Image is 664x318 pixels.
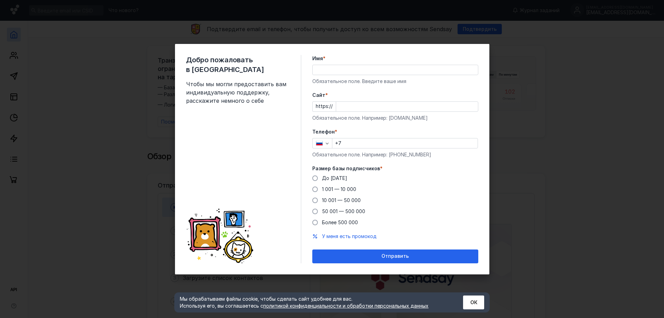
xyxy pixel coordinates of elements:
button: ОК [463,296,484,309]
div: Обязательное поле. Например: [PHONE_NUMBER] [312,151,478,158]
span: 50 001 — 500 000 [322,208,365,214]
span: Имя [312,55,323,62]
span: Добро пожаловать в [GEOGRAPHIC_DATA] [186,55,290,74]
span: Телефон [312,128,335,135]
span: 10 001 — 50 000 [322,197,361,203]
button: У меня есть промокод [322,233,377,240]
button: Отправить [312,249,478,263]
div: Обязательное поле. Введите ваше имя [312,78,478,85]
a: политикой конфиденциальности и обработки персональных данных [263,303,428,309]
span: Cайт [312,92,325,99]
span: Чтобы мы могли предоставить вам индивидуальную поддержку, расскажите немного о себе [186,80,290,105]
span: Более 500 000 [322,219,358,225]
span: Размер базы подписчиков [312,165,380,172]
span: Отправить [381,253,409,259]
span: До [DATE] [322,175,347,181]
div: Обязательное поле. Например: [DOMAIN_NAME] [312,115,478,121]
div: Мы обрабатываем файлы cookie, чтобы сделать сайт удобнее для вас. Используя его, вы соглашаетесь c [180,296,446,309]
span: 1 001 — 10 000 [322,186,356,192]
span: У меня есть промокод [322,233,377,239]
